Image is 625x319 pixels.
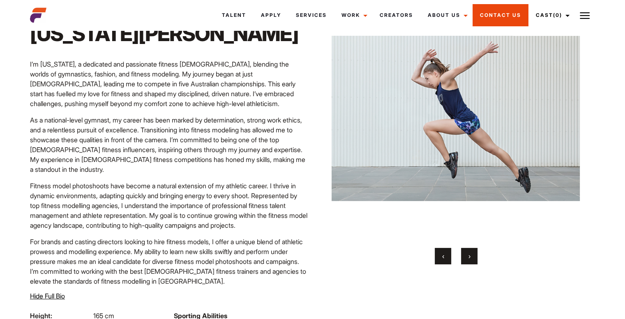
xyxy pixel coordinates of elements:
[254,4,288,26] a: Apply
[442,252,444,260] span: Previous
[30,59,308,109] p: I’m [US_STATE], a dedicated and passionate fitness [DEMOGRAPHIC_DATA], blending the worlds of gym...
[30,291,65,301] button: Hide Full Bio
[372,4,420,26] a: Creators
[288,4,334,26] a: Services
[30,181,308,230] p: Fitness model photoshoots have become a natural extension of my athletic career. I thrive in dyna...
[334,4,372,26] a: Work
[553,12,562,18] span: (0)
[468,252,470,260] span: Next
[30,115,308,174] p: As a national-level gymnast, my career has been marked by determination, strong work ethics, and ...
[420,4,473,26] a: About Us
[30,292,65,300] span: Hide Full Bio
[528,4,574,26] a: Cast(0)
[30,21,298,46] h1: [US_STATE][PERSON_NAME]
[30,237,308,286] p: For brands and casting directors looking to hire fitness models, I offer a unique blend of athlet...
[473,4,528,26] a: Contact Us
[214,4,254,26] a: Talent
[30,7,46,23] img: cropped-aefm-brand-fav-22-square.png
[580,11,590,21] img: Burger icon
